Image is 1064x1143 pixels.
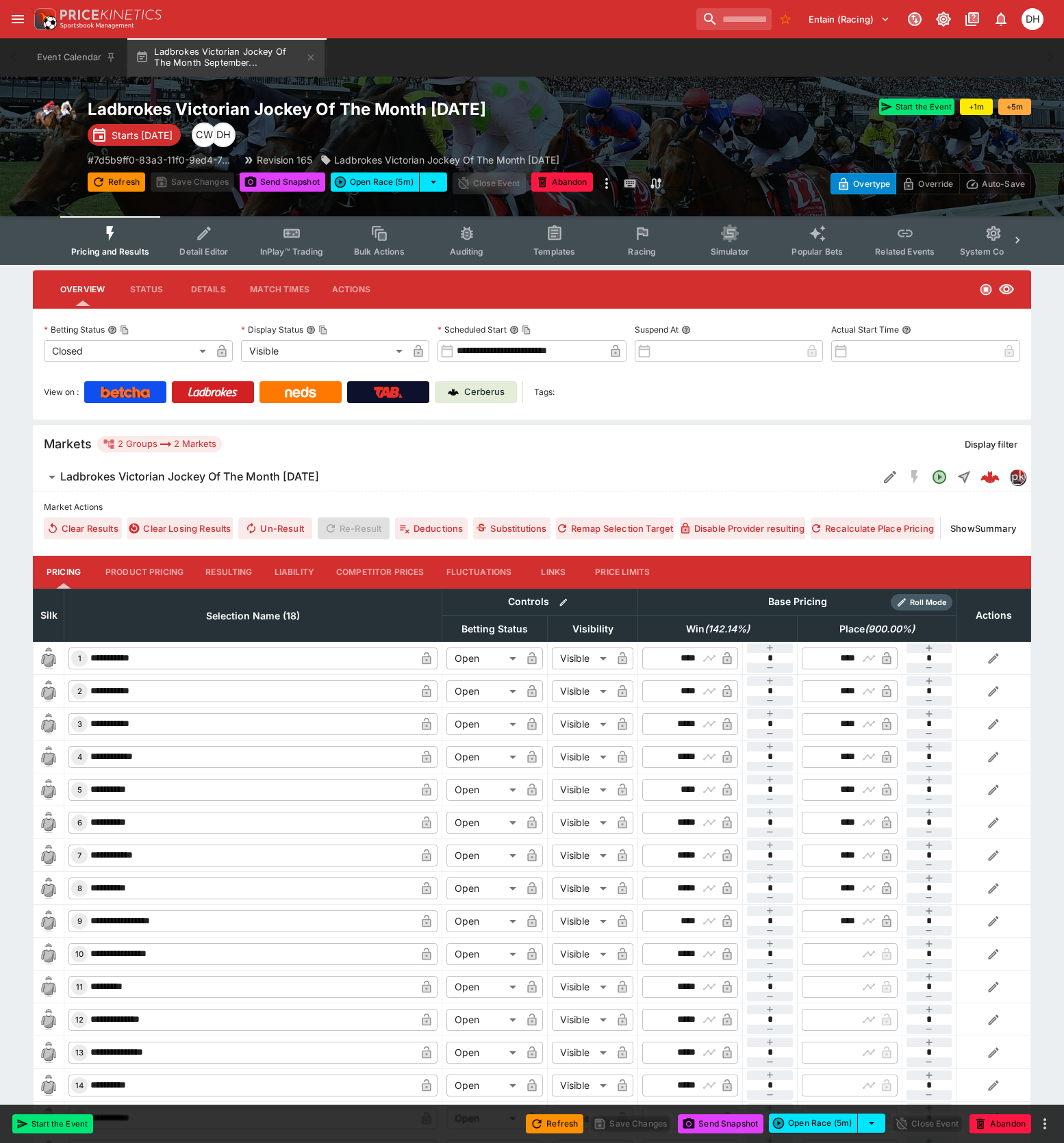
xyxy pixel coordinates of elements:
button: Documentation [960,7,985,31]
img: blank-silk.png [38,713,60,735]
button: Details [177,273,239,306]
p: Betting Status [44,324,105,335]
button: Overtype [831,173,896,194]
button: Bulk edit [555,593,572,611]
button: Open Race (5m) [331,172,420,192]
img: blank-silk.png [38,1009,60,1031]
button: Pricing [33,556,94,589]
p: Starts [DATE] [112,128,173,142]
div: Visible [552,713,611,735]
button: more [1037,1116,1053,1132]
button: more [598,172,615,194]
p: Revision 165 [257,153,312,167]
img: TabNZ [374,387,403,398]
button: Deductions [395,517,467,539]
button: Event Calendar [29,38,125,77]
span: 3 [75,719,85,729]
button: No Bookmarks [774,8,796,30]
span: Roll Mode [904,597,952,608]
div: Visible [552,877,611,899]
div: Visible [552,1075,611,1096]
div: Visible [552,943,611,965]
img: blank-silk.png [38,943,60,965]
button: Scheduled StartCopy To Clipboard [509,325,519,335]
span: 13 [73,1048,86,1057]
span: Re-Result [318,517,390,539]
span: Racing [628,246,656,257]
button: Links [522,556,584,589]
img: horse_racing.png [33,99,77,142]
button: Suspend At [681,325,691,335]
p: Ladbrokes Victorian Jockey Of The Month [DATE] [334,153,559,167]
button: Resulting [194,556,263,589]
label: Market Actions [44,497,1020,517]
span: 6 [75,818,85,827]
img: PriceKinetics Logo [30,5,58,33]
p: Override [918,177,953,191]
span: 5 [75,785,85,795]
div: Closed [44,340,211,362]
span: Auditing [450,246,483,257]
div: Ladbrokes Victorian Jockey Of The Month September 2025 [320,153,559,167]
span: Bulk Actions [354,246,405,257]
button: Ladbrokes Victorian Jockey Of The Month [DATE] [33,463,878,491]
h5: Markets [44,436,92,452]
img: blank-silk.png [38,976,60,998]
div: split button [331,172,447,192]
div: Open [446,1075,521,1096]
span: Popular Bets [791,246,843,257]
div: Base Pricing [763,593,833,611]
div: Event type filters [60,216,1004,265]
span: 1 [75,654,84,663]
div: Visible [552,647,611,669]
div: Open [446,910,521,932]
p: Actual Start Time [831,324,899,335]
span: 10 [73,949,86,959]
span: InPlay™ Trading [260,246,323,257]
button: Overview [49,273,116,306]
button: Price Limits [584,556,661,589]
img: Betcha [101,387,150,398]
label: Tags: [534,381,555,403]
button: Clear Losing Results [127,517,233,539]
div: Open [446,845,521,866]
div: Open [446,1042,521,1064]
button: SGM Disabled [902,465,927,489]
a: Cerberus [435,381,517,403]
span: Pricing and Results [71,246,149,257]
span: 14 [73,1081,86,1090]
button: Edit Detail [878,465,902,489]
button: Clear Results [44,517,122,539]
img: blank-silk.png [38,812,60,834]
span: 9 [75,916,85,926]
span: Mark an event as closed and abandoned. [970,1116,1031,1129]
img: blank-silk.png [38,779,60,801]
div: Chris Winter [192,123,216,147]
button: Notifications [989,7,1013,31]
input: search [696,8,772,30]
img: blank-silk.png [38,680,60,702]
p: Overtype [853,177,890,191]
button: Disable Provider resulting [680,517,805,539]
button: +1m [960,99,993,115]
button: Recalculate Place Pricing [811,517,935,539]
div: Visible [552,1042,611,1064]
button: Straight [952,465,976,489]
img: blank-silk.png [38,910,60,932]
button: Start the Event [879,99,954,115]
img: blank-silk.png [38,746,60,768]
button: Abandon [531,172,593,192]
button: Copy To Clipboard [522,325,531,335]
div: split button [769,1114,885,1133]
button: Status [116,273,177,306]
th: Actions [957,589,1030,641]
img: blank-silk.png [38,877,60,899]
h2: Copy To Clipboard [88,99,559,120]
span: Betting Status [446,621,543,637]
button: Product Pricing [94,556,194,589]
div: Visible [552,845,611,866]
span: 11 [73,982,86,992]
p: Display Status [241,324,303,335]
button: Connected to PK [902,7,927,31]
img: PriceKinetics [60,10,162,20]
